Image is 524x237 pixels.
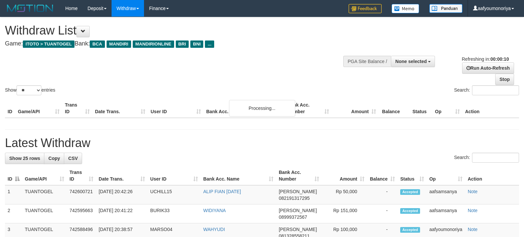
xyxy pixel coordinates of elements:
a: Run Auto-Refresh [462,62,514,74]
img: Button%20Memo.svg [392,4,419,13]
h1: Withdraw List [5,24,343,37]
th: Action [462,99,519,118]
th: Balance: activate to sort column ascending [367,166,398,185]
span: Copy 082191317295 to clipboard [279,196,310,201]
a: Note [468,189,478,194]
img: MOTION_logo.png [5,3,55,13]
th: Game/API: activate to sort column ascending [22,166,67,185]
span: [PERSON_NAME] [279,189,317,194]
div: PGA Site Balance / [343,56,391,67]
img: panduan.png [429,4,462,13]
div: Processing... [229,100,295,117]
td: 2 [5,204,22,223]
th: Status [410,99,432,118]
input: Search: [472,85,519,95]
td: BURIK33 [148,204,201,223]
label: Search: [454,85,519,95]
span: Copy 08999372567 to clipboard [279,214,307,220]
th: Op: activate to sort column ascending [427,166,465,185]
th: Status: activate to sort column ascending [398,166,427,185]
h4: Game: Bank: [5,40,343,47]
a: Note [468,227,478,232]
img: Feedback.jpg [349,4,382,13]
span: None selected [395,59,427,64]
span: MANDIRIONLINE [133,40,174,48]
th: Amount [332,99,379,118]
th: ID: activate to sort column descending [5,166,22,185]
td: TUANTOGEL [22,185,67,204]
label: Show entries [5,85,55,95]
th: Balance [379,99,410,118]
th: Bank Acc. Number [285,99,332,118]
td: - [367,185,398,204]
td: aafsamsanya [427,204,465,223]
a: WIDIYANA [203,208,226,213]
td: TUANTOGEL [22,204,67,223]
span: BCA [90,40,105,48]
th: Amount: activate to sort column ascending [322,166,367,185]
span: ... [205,40,214,48]
span: [PERSON_NAME] [279,227,317,232]
th: Date Trans. [92,99,148,118]
th: Bank Acc. Name: activate to sort column ascending [201,166,276,185]
th: Action [465,166,519,185]
span: Copy [48,156,60,161]
a: Copy [44,153,64,164]
th: Op [432,99,462,118]
h1: Latest Withdraw [5,136,519,150]
a: ALIP FIAN [DATE] [203,189,241,194]
span: ITOTO > TUANTOGEL [23,40,74,48]
strong: 00:00:10 [490,56,509,62]
span: BRI [176,40,189,48]
td: UCHILL15 [148,185,201,204]
a: WAHYUDI [203,227,225,232]
th: Date Trans.: activate to sort column ascending [96,166,148,185]
span: [PERSON_NAME] [279,208,317,213]
span: Accepted [400,208,420,214]
td: [DATE] 20:42:26 [96,185,148,204]
span: MANDIRI [107,40,131,48]
td: Rp 50,000 [322,185,367,204]
td: - [367,204,398,223]
span: Show 25 rows [9,156,40,161]
a: Note [468,208,478,213]
td: 742600721 [67,185,96,204]
td: 1 [5,185,22,204]
td: Rp 151,000 [322,204,367,223]
span: Accepted [400,227,420,233]
th: Bank Acc. Number: activate to sort column ascending [276,166,322,185]
a: Show 25 rows [5,153,44,164]
th: Game/API [15,99,62,118]
th: User ID: activate to sort column ascending [148,166,201,185]
label: Search: [454,153,519,163]
th: Trans ID [62,99,92,118]
button: None selected [391,56,435,67]
span: Accepted [400,189,420,195]
td: [DATE] 20:41:22 [96,204,148,223]
input: Search: [472,153,519,163]
td: 742595663 [67,204,96,223]
select: Showentries [17,85,41,95]
th: ID [5,99,15,118]
td: aafsamsanya [427,185,465,204]
span: Refreshing in: [462,56,509,62]
a: Stop [495,74,514,85]
th: Bank Acc. Name [204,99,285,118]
th: User ID [148,99,204,118]
span: CSV [68,156,78,161]
th: Trans ID: activate to sort column ascending [67,166,96,185]
span: BNI [190,40,203,48]
a: CSV [64,153,82,164]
